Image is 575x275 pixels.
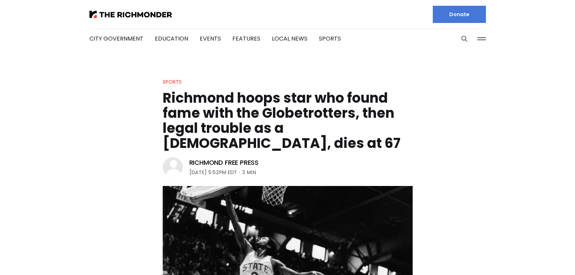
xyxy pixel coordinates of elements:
[232,34,260,43] a: Features
[200,34,221,43] a: Events
[189,168,237,177] time: [DATE] 5:52PM EDT
[459,33,470,44] button: Search this site
[155,34,188,43] a: Education
[89,11,172,18] img: The Richmonder
[189,158,259,167] a: Richmond Free Press
[272,34,307,43] a: Local News
[89,34,143,43] a: City Government
[163,78,182,85] a: Sports
[433,6,486,23] a: Donate
[319,34,341,43] a: Sports
[163,90,413,151] h1: Richmond hoops star who found fame with the Globetrotters, then legal trouble as a [DEMOGRAPHIC_D...
[242,168,256,177] span: 3 min
[515,240,575,275] iframe: portal-trigger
